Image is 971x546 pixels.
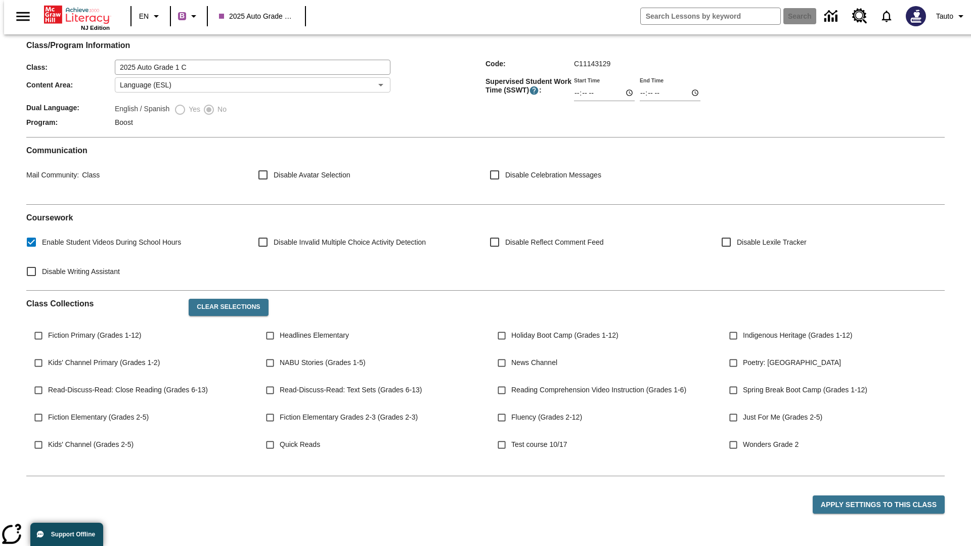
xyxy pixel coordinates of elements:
span: Fiction Primary (Grades 1-12) [48,330,141,341]
img: Avatar [906,6,926,26]
span: Yes [186,104,200,115]
label: Start Time [574,76,600,84]
span: Content Area : [26,81,115,89]
span: Supervised Student Work Time (SSWT) : [485,77,574,96]
span: Quick Reads [280,439,320,450]
span: News Channel [511,357,557,368]
span: Boost [115,118,133,126]
div: Class Collections [26,291,945,468]
div: Language (ESL) [115,77,390,93]
button: Profile/Settings [932,7,971,25]
span: Indigenous Heritage (Grades 1-12) [743,330,852,341]
span: Disable Reflect Comment Feed [505,237,604,248]
span: Holiday Boot Camp (Grades 1-12) [511,330,619,341]
label: End Time [640,76,664,84]
span: Just For Me (Grades 2-5) [743,412,822,423]
span: C11143129 [574,60,610,68]
button: Clear Selections [189,299,268,316]
span: Disable Lexile Tracker [737,237,807,248]
span: Fluency (Grades 2-12) [511,412,582,423]
button: Supervised Student Work Time is the timeframe when students can take LevelSet and when lessons ar... [529,85,539,96]
span: Kids' Channel (Grades 2-5) [48,439,134,450]
button: Apply Settings to this Class [813,495,945,514]
span: Program : [26,118,115,126]
h2: Class/Program Information [26,40,945,50]
span: EN [139,11,149,22]
a: Home [44,5,110,25]
span: Tauto [936,11,953,22]
input: Class [115,60,390,75]
span: Read-Discuss-Read: Text Sets (Grades 6-13) [280,385,422,395]
span: Reading Comprehension Video Instruction (Grades 1-6) [511,385,686,395]
span: Dual Language : [26,104,115,112]
span: Wonders Grade 2 [743,439,799,450]
button: Language: EN, Select a language [135,7,167,25]
span: Disable Invalid Multiple Choice Activity Detection [274,237,426,248]
a: Notifications [873,3,900,29]
button: Support Offline [30,523,103,546]
label: English / Spanish [115,104,169,116]
span: Class : [26,63,115,71]
button: Select a new avatar [900,3,932,29]
span: Code : [485,60,574,68]
div: Communication [26,146,945,196]
span: B [180,10,185,22]
span: Wonders Grade 3 [743,467,799,477]
span: Test course 10/17 [511,439,567,450]
span: NJ Edition [81,25,110,31]
span: NJSLA-ELA Smart (Grade 3) [511,467,602,477]
span: Poetry: [GEOGRAPHIC_DATA] [743,357,841,368]
span: Headlines Elementary [280,330,349,341]
button: Boost Class color is purple. Change class color [174,7,204,25]
div: Class/Program Information [26,51,945,129]
span: Disable Avatar Selection [274,170,350,180]
span: Fiction Elementary (Grades 2-5) [48,412,149,423]
span: No [215,104,227,115]
span: Disable Celebration Messages [505,170,601,180]
span: WordStudio 2-5 (Grades 2-5) [48,467,139,477]
span: Enable Student Videos During School Hours [42,237,181,248]
h2: Course work [26,213,945,222]
span: Support Offline [51,531,95,538]
a: Resource Center, Will open in new tab [846,3,873,30]
span: Read-Discuss-Read: Close Reading (Grades 6-13) [48,385,208,395]
div: Home [44,4,110,31]
button: Open side menu [8,2,38,31]
span: Spring Break Boot Camp (Grades 1-12) [743,385,867,395]
div: Coursework [26,213,945,282]
span: NJSLA-ELA Prep Boot Camp (Grade 3) [280,467,404,477]
span: Class [79,171,100,179]
span: Disable Writing Assistant [42,266,120,277]
input: search field [641,8,780,24]
span: Kids' Channel Primary (Grades 1-2) [48,357,160,368]
h2: Class Collections [26,299,181,308]
span: Fiction Elementary Grades 2-3 (Grades 2-3) [280,412,418,423]
span: Mail Community : [26,171,79,179]
h2: Communication [26,146,945,155]
a: Data Center [818,3,846,30]
span: NABU Stories (Grades 1-5) [280,357,366,368]
span: 2025 Auto Grade 1 C [219,11,294,22]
